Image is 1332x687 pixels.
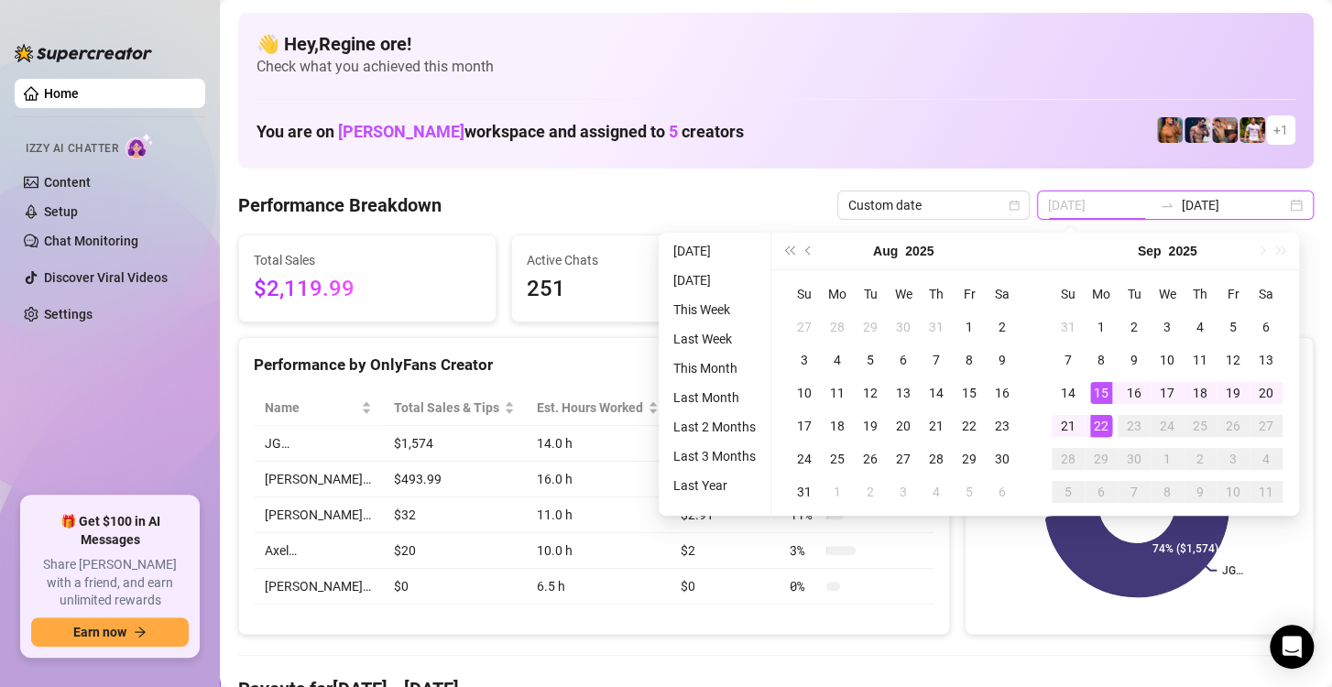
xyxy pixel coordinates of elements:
[670,569,779,605] td: $0
[526,497,670,533] td: 11.0 h
[892,481,914,503] div: 3
[821,343,854,376] td: 2025-08-04
[925,316,947,338] div: 31
[920,409,953,442] td: 2025-08-21
[666,387,763,409] li: Last Month
[1057,481,1079,503] div: 5
[1156,316,1178,338] div: 3
[1184,311,1217,343] td: 2025-09-04
[925,349,947,371] div: 7
[953,343,986,376] td: 2025-08-08
[1118,442,1151,475] td: 2025-09-30
[526,426,670,462] td: 14.0 h
[788,376,821,409] td: 2025-08-10
[666,269,763,291] li: [DATE]
[1189,349,1211,371] div: 11
[986,376,1019,409] td: 2025-08-16
[790,576,819,596] span: 0 %
[44,234,138,248] a: Chat Monitoring
[953,278,986,311] th: Fr
[1090,382,1112,404] div: 15
[854,343,887,376] td: 2025-08-05
[254,390,383,426] th: Name
[986,475,1019,508] td: 2025-09-06
[1189,382,1211,404] div: 18
[1052,376,1085,409] td: 2025-09-14
[958,415,980,437] div: 22
[257,31,1295,57] h4: 👋 Hey, Regine ore !
[788,475,821,508] td: 2025-08-31
[1250,311,1283,343] td: 2025-09-06
[826,316,848,338] div: 28
[1189,448,1211,470] div: 2
[31,513,189,549] span: 🎁 Get $100 in AI Messages
[1222,349,1244,371] div: 12
[1156,382,1178,404] div: 17
[887,376,920,409] td: 2025-08-13
[1085,409,1118,442] td: 2025-09-22
[44,86,79,101] a: Home
[821,278,854,311] th: Mo
[669,122,678,141] span: 5
[666,328,763,350] li: Last Week
[821,409,854,442] td: 2025-08-18
[1118,278,1151,311] th: Tu
[666,474,763,496] li: Last Year
[1222,448,1244,470] div: 3
[953,442,986,475] td: 2025-08-29
[1156,415,1178,437] div: 24
[790,540,819,561] span: 3 %
[859,448,881,470] div: 26
[254,533,383,569] td: Axel…
[1151,475,1184,508] td: 2025-10-08
[1052,475,1085,508] td: 2025-10-05
[1151,278,1184,311] th: We
[925,481,947,503] div: 4
[958,349,980,371] div: 8
[1222,382,1244,404] div: 19
[1250,343,1283,376] td: 2025-09-13
[1151,311,1184,343] td: 2025-09-03
[666,299,763,321] li: This Week
[238,192,442,218] h4: Performance Breakdown
[73,625,126,639] span: Earn now
[1217,442,1250,475] td: 2025-10-03
[920,475,953,508] td: 2025-09-04
[1085,376,1118,409] td: 2025-09-15
[826,349,848,371] div: 4
[887,311,920,343] td: 2025-07-30
[1151,409,1184,442] td: 2025-09-24
[31,617,189,647] button: Earn nowarrow-right
[670,533,779,569] td: $2
[1168,233,1196,269] button: Choose a year
[859,382,881,404] div: 12
[1250,376,1283,409] td: 2025-09-20
[134,626,147,638] span: arrow-right
[1189,316,1211,338] div: 4
[1182,195,1286,215] input: End date
[1118,475,1151,508] td: 2025-10-07
[257,57,1295,77] span: Check what you achieved this month
[257,122,744,142] h1: You are on workspace and assigned to creators
[527,272,754,307] span: 251
[873,233,898,269] button: Choose a month
[991,415,1013,437] div: 23
[44,175,91,190] a: Content
[1184,409,1217,442] td: 2025-09-25
[958,448,980,470] div: 29
[383,497,526,533] td: $32
[1090,415,1112,437] div: 22
[991,349,1013,371] div: 9
[1123,481,1145,503] div: 7
[1052,442,1085,475] td: 2025-09-28
[666,357,763,379] li: This Month
[854,409,887,442] td: 2025-08-19
[1138,233,1162,269] button: Choose a month
[925,415,947,437] div: 21
[1250,442,1283,475] td: 2025-10-04
[265,398,357,418] span: Name
[254,426,383,462] td: JG…
[1151,343,1184,376] td: 2025-09-10
[1090,448,1112,470] div: 29
[670,497,779,533] td: $2.91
